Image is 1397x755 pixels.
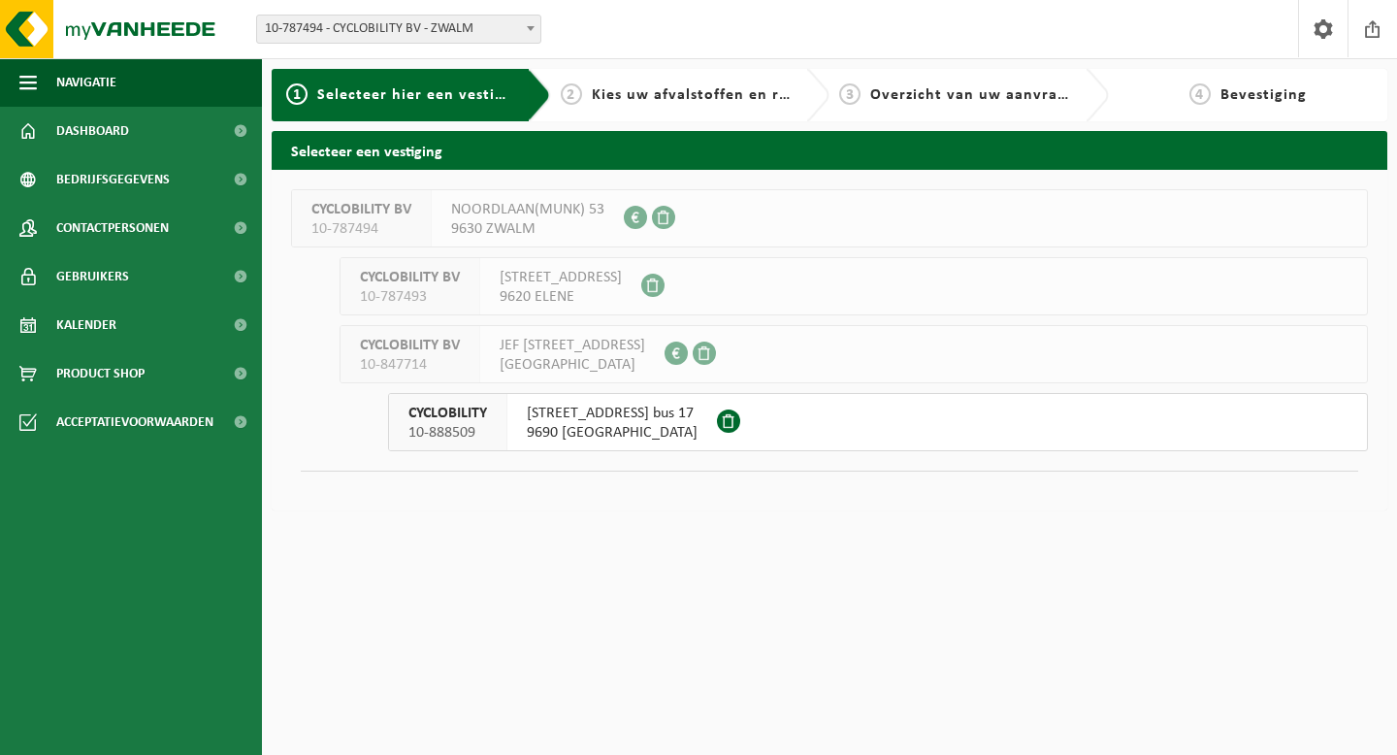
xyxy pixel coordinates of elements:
span: [STREET_ADDRESS] [500,268,622,287]
span: 9620 ELENE [500,287,622,307]
span: NOORDLAAN(MUNK) 53 [451,200,604,219]
span: Navigatie [56,58,116,107]
span: Contactpersonen [56,204,169,252]
span: 9690 [GEOGRAPHIC_DATA] [527,423,698,443]
span: 3 [839,83,861,105]
span: Overzicht van uw aanvraag [870,87,1075,103]
span: 10-787494 - CYCLOBILITY BV - ZWALM [257,16,540,43]
span: 10-787494 - CYCLOBILITY BV - ZWALM [256,15,541,44]
span: 10-787494 [311,219,411,239]
span: 2 [561,83,582,105]
span: CYCLOBILITY BV [360,268,460,287]
span: CYCLOBILITY [408,404,487,423]
span: CYCLOBILITY BV [311,200,411,219]
h2: Selecteer een vestiging [272,131,1387,169]
span: 9630 ZWALM [451,219,604,239]
span: Kies uw afvalstoffen en recipiënten [592,87,859,103]
span: [GEOGRAPHIC_DATA] [500,355,645,375]
span: Acceptatievoorwaarden [56,398,213,446]
button: CYCLOBILITY 10-888509 [STREET_ADDRESS] bus 179690 [GEOGRAPHIC_DATA] [388,393,1368,451]
span: 10-847714 [360,355,460,375]
span: [STREET_ADDRESS] bus 17 [527,404,698,423]
span: 10-888509 [408,423,487,443]
span: Kalender [56,301,116,349]
span: Bevestiging [1220,87,1307,103]
span: 10-787493 [360,287,460,307]
span: Gebruikers [56,252,129,301]
span: 1 [286,83,308,105]
span: 4 [1189,83,1211,105]
span: Dashboard [56,107,129,155]
span: Product Shop [56,349,145,398]
span: CYCLOBILITY BV [360,336,460,355]
span: Selecteer hier een vestiging [317,87,527,103]
span: JEF [STREET_ADDRESS] [500,336,645,355]
span: Bedrijfsgegevens [56,155,170,204]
